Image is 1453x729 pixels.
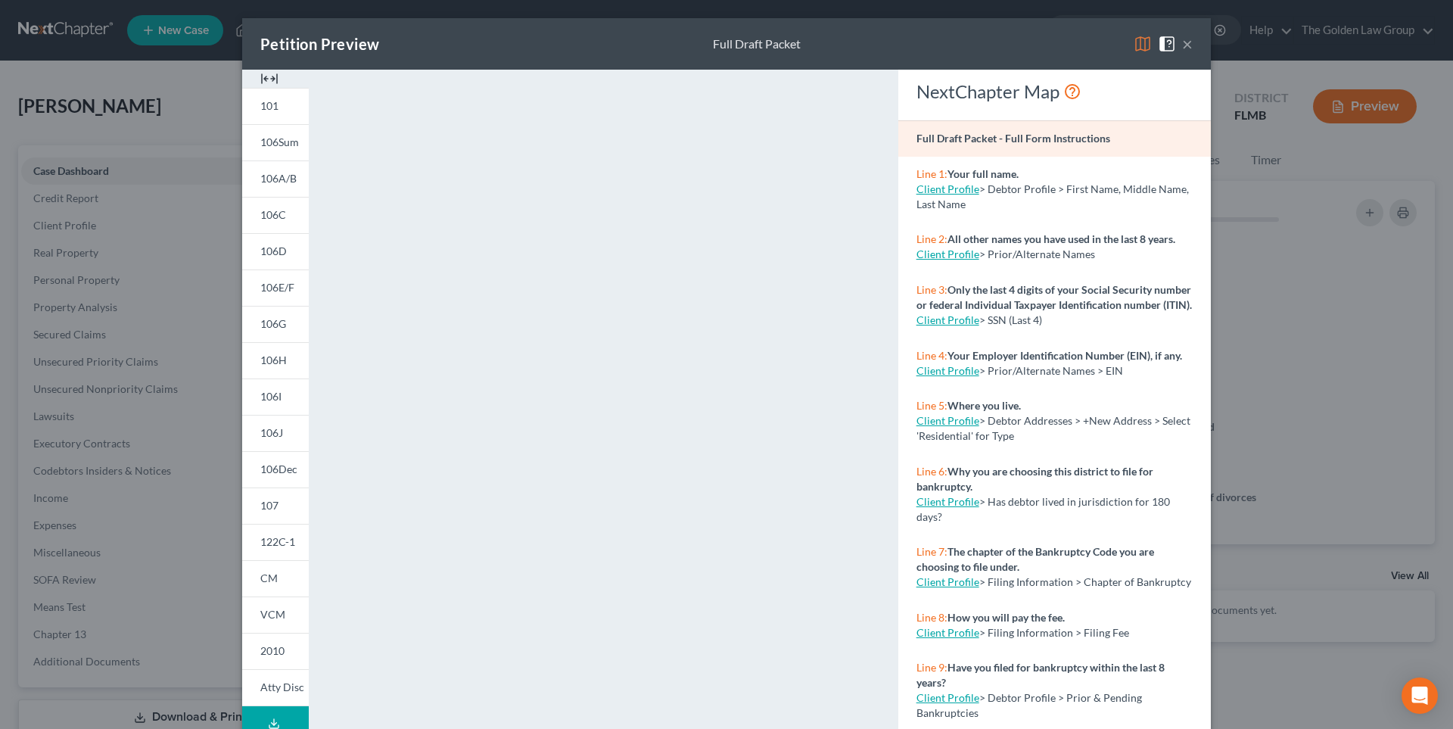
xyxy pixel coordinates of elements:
div: Open Intercom Messenger [1402,678,1438,714]
span: 106G [260,317,286,330]
strong: All other names you have used in the last 8 years. [947,232,1175,245]
span: 106E/F [260,281,294,294]
span: > Filing Information > Chapter of Bankruptcy [979,575,1191,588]
span: > Debtor Profile > Prior & Pending Bankruptcies [916,691,1142,719]
span: Line 3: [916,283,947,296]
span: > Filing Information > Filing Fee [979,626,1129,639]
span: > Has debtor lived in jurisdiction for 180 days? [916,495,1170,523]
a: 106Dec [242,451,309,488]
div: NextChapter Map [916,79,1193,104]
a: Client Profile [916,364,979,377]
a: Client Profile [916,691,979,704]
strong: How you will pay the fee. [947,611,1065,624]
span: > Debtor Profile > First Name, Middle Name, Last Name [916,182,1189,210]
span: 106Sum [260,136,299,148]
span: > Prior/Alternate Names [979,248,1095,260]
strong: Only the last 4 digits of your Social Security number or federal Individual Taxpayer Identificati... [916,283,1192,311]
span: 107 [260,499,278,512]
strong: Full Draft Packet - Full Form Instructions [916,132,1110,145]
a: 106D [242,233,309,269]
span: 2010 [260,644,285,657]
a: Client Profile [916,626,979,639]
img: help-close-5ba153eb36485ed6c1ea00a893f15db1cb9b99d6cae46e1a8edb6c62d00a1a76.svg [1158,35,1176,53]
span: Line 9: [916,661,947,674]
span: > Debtor Addresses > +New Address > Select 'Residential' for Type [916,414,1190,442]
a: 106H [242,342,309,379]
a: Atty Disc [242,669,309,706]
a: 106J [242,415,309,451]
a: Client Profile [916,182,979,195]
a: 106I [242,379,309,415]
a: Client Profile [916,313,979,326]
button: × [1182,35,1193,53]
span: Line 5: [916,399,947,412]
span: > Prior/Alternate Names > EIN [979,364,1123,377]
span: Line 6: [916,465,947,478]
a: 122C-1 [242,524,309,560]
img: expand-e0f6d898513216a626fdd78e52531dac95497ffd26381d4c15ee2fc46db09dca.svg [260,70,278,88]
a: 106E/F [242,269,309,306]
span: 106Dec [260,463,297,475]
img: map-eea8200ae884c6f1103ae1953ef3d486a96c86aabb227e865a55264e3737af1f.svg [1134,35,1152,53]
a: 2010 [242,633,309,669]
span: VCM [260,608,285,621]
span: Atty Disc [260,681,304,693]
span: Line 8: [916,611,947,624]
span: 106H [260,354,287,366]
span: Line 1: [916,167,947,180]
span: CM [260,572,278,584]
strong: The chapter of the Bankruptcy Code you are choosing to file under. [916,545,1154,573]
div: Full Draft Packet [713,36,801,53]
span: Line 7: [916,545,947,558]
a: 106A/B [242,160,309,197]
a: VCM [242,597,309,633]
span: 106D [260,245,287,257]
a: Client Profile [916,575,979,588]
a: Client Profile [916,495,979,508]
span: 101 [260,99,278,112]
a: CM [242,560,309,597]
span: 106J [260,426,283,439]
a: 106C [242,197,309,233]
strong: Why you are choosing this district to file for bankruptcy. [916,465,1153,493]
a: Client Profile [916,414,979,427]
strong: Your full name. [947,167,1019,180]
span: Line 2: [916,232,947,245]
div: Petition Preview [260,33,379,55]
a: 106G [242,306,309,342]
a: 107 [242,488,309,524]
strong: Where you live. [947,399,1021,412]
a: 106Sum [242,124,309,160]
span: 106A/B [260,172,297,185]
a: 101 [242,88,309,124]
span: > SSN (Last 4) [979,313,1042,326]
span: Line 4: [916,349,947,362]
strong: Your Employer Identification Number (EIN), if any. [947,349,1182,362]
span: 122C-1 [260,535,295,548]
span: 106C [260,208,286,221]
span: 106I [260,390,282,403]
a: Client Profile [916,248,979,260]
strong: Have you filed for bankruptcy within the last 8 years? [916,661,1165,689]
